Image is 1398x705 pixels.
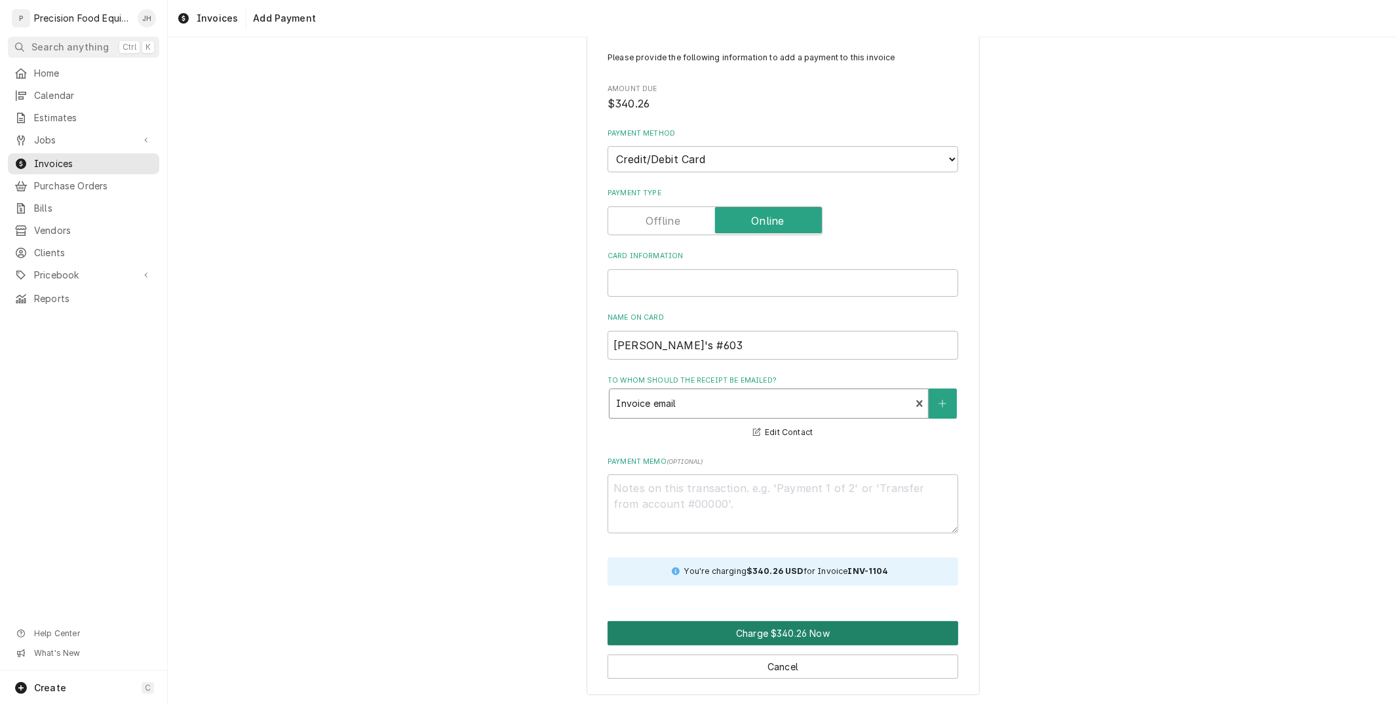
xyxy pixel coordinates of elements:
span: ( optional ) [667,458,703,465]
div: Button Group [608,621,958,679]
div: JH [138,9,156,28]
label: To whom should the receipt be emailed? [608,375,958,386]
div: Precision Food Equipment LLC [34,12,130,25]
label: Card Information [608,251,958,261]
label: Name on Card [608,313,958,323]
label: Payment Type [608,188,958,199]
span: Home [34,67,153,80]
div: Amount Due [608,84,958,112]
span: You're charging for Invoice [684,566,889,576]
span: Vendors [34,224,153,237]
div: Invoice Payment Create/Update [587,35,980,696]
div: To whom should the receipt be emailed? [608,375,958,440]
span: Search anything [31,41,109,54]
div: Precision Food Equipment LLC's Avatar [12,9,30,28]
a: Clients [8,242,159,263]
strong: INV-1104 [848,566,889,576]
span: Ctrl [123,42,136,52]
span: Create [34,682,66,693]
span: What's New [34,648,151,658]
div: Button Group Row [608,645,958,679]
div: Button Group Row [608,621,958,645]
span: Pricebook [34,269,133,282]
button: Cancel [608,655,958,679]
div: Invoice Payment Create/Update Form [608,52,958,594]
a: Purchase Orders [8,176,159,197]
a: Go to What's New [8,644,159,662]
span: Estimates [34,111,153,124]
span: Invoices [34,157,153,170]
span: Clients [34,246,153,259]
div: Payment Method [608,128,958,172]
a: Vendors [8,220,159,241]
span: Amount Due [608,84,958,94]
span: Amount Due [608,96,958,112]
span: Bills [34,202,153,215]
div: Card Information [608,251,958,296]
span: Add Payment [249,12,316,25]
a: Invoices [172,8,243,29]
a: Invoices [8,153,159,174]
span: Jobs [34,134,133,147]
strong: $340.26 USD [747,566,804,576]
div: Jason Hertel's Avatar [138,9,156,28]
div: Payment Type [608,188,958,235]
div: Payment Memo [608,457,958,534]
a: Reports [8,288,159,309]
label: Payment Method [608,128,958,139]
button: Charge $340.26 Now [608,621,958,645]
a: Calendar [8,85,159,106]
a: Home [8,63,159,84]
a: Estimates [8,107,159,128]
span: Purchase Orders [34,180,153,193]
p: Please provide the following information to add a payment to this invoice [608,52,958,64]
a: Go to Jobs [8,130,159,151]
svg: Create New Contact [939,399,946,408]
span: Calendar [34,89,153,102]
button: Create New Contact [929,389,956,419]
a: Go to Pricebook [8,265,159,286]
span: $340.26 [608,98,650,110]
iframe: Secure card payment input frame [613,277,952,288]
span: Help Center [34,628,151,639]
span: K [146,42,151,52]
span: C [145,683,151,693]
a: Go to Help Center [8,624,159,643]
a: Bills [8,198,159,219]
span: Reports [34,292,153,305]
label: Payment Memo [608,457,958,467]
div: Name on Card [608,313,958,359]
button: Edit Contact [751,425,815,441]
span: Invoices [197,12,238,25]
button: Search anythingCtrlK [8,37,159,58]
div: P [12,9,30,28]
